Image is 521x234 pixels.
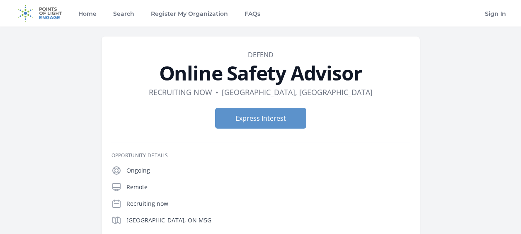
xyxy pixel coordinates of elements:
p: Ongoing [126,166,410,175]
h1: Online Safety Advisor [111,63,410,83]
dd: Recruiting now [149,86,212,98]
p: Recruiting now [126,200,410,208]
div: • [216,86,218,98]
p: Remote [126,183,410,191]
h3: Opportunity Details [111,152,410,159]
a: DEFEND [248,50,274,59]
p: [GEOGRAPHIC_DATA], ON M5G [126,216,410,224]
dd: [GEOGRAPHIC_DATA], [GEOGRAPHIC_DATA] [222,86,373,98]
button: Express Interest [215,108,306,129]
